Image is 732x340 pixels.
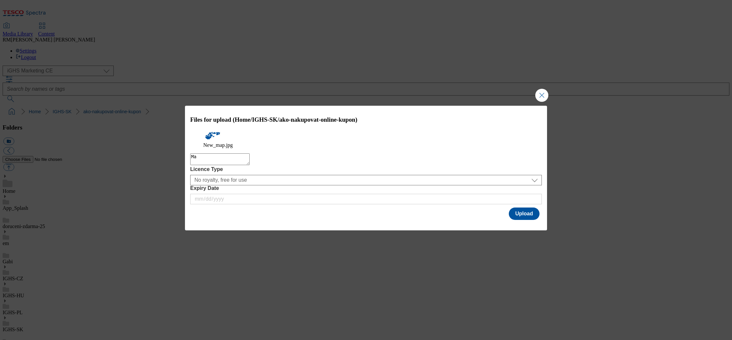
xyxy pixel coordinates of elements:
label: Expiry Date [190,185,542,191]
button: Close Modal [535,89,548,102]
label: Licence Type [190,166,542,172]
figcaption: New_map.jpg [203,142,529,148]
img: preview [203,130,223,141]
div: Modal [185,106,547,230]
h3: Files for upload (Home/IGHS-SK/ako-nakupovat-online-kupon) [190,116,542,123]
button: Upload [509,208,540,220]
